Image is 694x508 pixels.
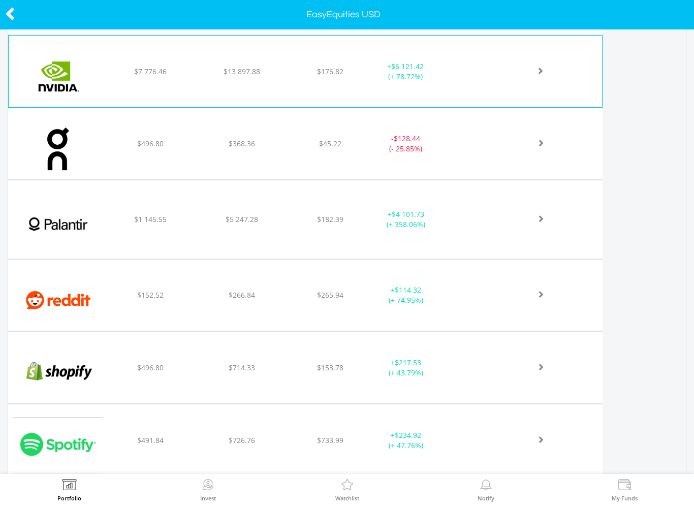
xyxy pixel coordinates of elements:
img: EQU.US.SHOP.png [13,344,103,401]
div: + (+ 74.95%) [367,285,445,305]
span: $726.76 [229,435,255,445]
a: Watchlist [335,479,359,501]
span: $266.84 [229,290,255,300]
span: $733.99 [317,435,343,445]
div: + (+ 358.06%) [367,209,445,230]
img: View Portfolio [61,479,77,493]
span: $217.53 [395,358,421,367]
span: $176.82 [317,67,343,76]
img: EQU.US.NVDA.png [14,48,104,105]
div: + (+ 78.72%) [366,61,445,82]
span: $496.80 [137,139,164,148]
label: Invest [200,495,216,501]
a: Notify [478,479,494,501]
a: My Funds [612,479,638,501]
label: Notify [478,495,494,501]
span: $6 121.42 [391,61,424,71]
span: $4 101.73 [392,209,424,219]
label: Portfolio [57,495,81,501]
img: View Notifications [478,479,494,493]
label: My Funds [612,495,638,501]
div: + (+ 47.76%) [367,430,445,451]
img: View Funds [617,479,633,493]
img: EQU.US.PLTR.png [13,193,103,256]
label: Watchlist [335,495,359,501]
span: $5 247.28 [226,214,258,224]
img: EQU.US.RDDT.png [13,272,103,328]
img: Invest Now [200,479,216,493]
span: $496.80 [137,363,164,372]
span: $491.84 [137,435,164,445]
div: + (+ 43.79%) [367,358,445,378]
span: $152.52 [137,290,164,300]
span: $153.78 [317,363,343,372]
a: Portfolio [57,479,81,501]
span: $7 776.46 [134,67,167,76]
span: $265.94 [317,290,343,300]
span: $45.22 [319,139,341,148]
a: Invest [200,479,216,501]
span: $1 145.55 [134,214,167,224]
span: $368.36 [229,139,255,148]
span: $182.39 [317,214,343,224]
span: $234.92 [395,430,421,440]
div: - (- 25.85%) [367,134,445,154]
span: $128.44 [394,134,420,143]
span: $714.33 [229,363,255,372]
img: EQU.US.SPOT.png [13,417,103,473]
span: $13 897.88 [224,67,260,76]
img: Watchlist [339,479,355,493]
img: EQU.US.ONON.png [13,121,103,177]
span: $114.32 [395,285,421,295]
